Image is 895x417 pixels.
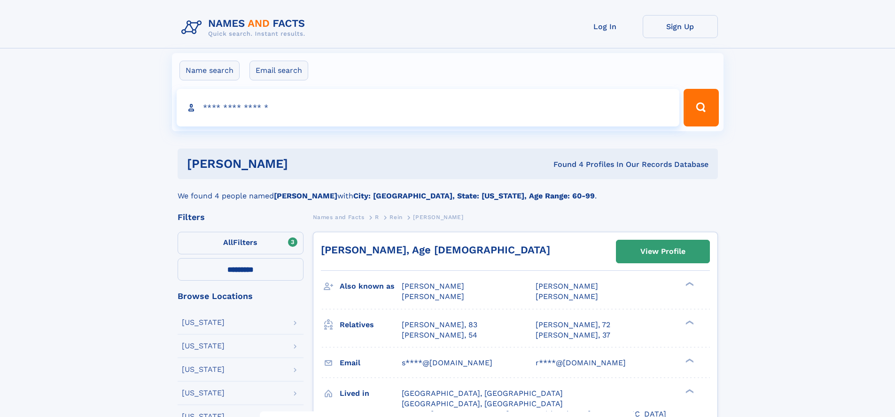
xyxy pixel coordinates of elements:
[684,89,718,126] button: Search Button
[568,15,643,38] a: Log In
[402,292,464,301] span: [PERSON_NAME]
[187,158,421,170] h1: [PERSON_NAME]
[182,366,225,373] div: [US_STATE]
[536,330,610,340] a: [PERSON_NAME], 37
[683,319,694,325] div: ❯
[389,211,402,223] a: Rein
[402,320,477,330] a: [PERSON_NAME], 83
[178,292,304,300] div: Browse Locations
[340,386,402,401] h3: Lived in
[375,211,379,223] a: R
[249,61,308,80] label: Email search
[179,61,240,80] label: Name search
[178,232,304,254] label: Filters
[375,214,379,220] span: R
[402,399,563,408] span: [GEOGRAPHIC_DATA], [GEOGRAPHIC_DATA]
[321,244,550,256] a: [PERSON_NAME], Age [DEMOGRAPHIC_DATA]
[402,330,477,340] a: [PERSON_NAME], 54
[683,281,694,287] div: ❯
[643,15,718,38] a: Sign Up
[274,191,337,200] b: [PERSON_NAME]
[536,320,610,330] a: [PERSON_NAME], 72
[402,282,464,291] span: [PERSON_NAME]
[536,292,598,301] span: [PERSON_NAME]
[340,278,402,294] h3: Also known as
[402,389,563,398] span: [GEOGRAPHIC_DATA], [GEOGRAPHIC_DATA]
[683,357,694,363] div: ❯
[178,179,718,202] div: We found 4 people named with .
[413,214,463,220] span: [PERSON_NAME]
[313,211,365,223] a: Names and Facts
[178,15,313,40] img: Logo Names and Facts
[340,317,402,333] h3: Relatives
[616,240,709,263] a: View Profile
[223,238,233,247] span: All
[420,159,708,170] div: Found 4 Profiles In Our Records Database
[182,342,225,350] div: [US_STATE]
[683,388,694,394] div: ❯
[640,241,685,262] div: View Profile
[340,355,402,371] h3: Email
[389,214,402,220] span: Rein
[178,213,304,221] div: Filters
[182,389,225,397] div: [US_STATE]
[536,282,598,291] span: [PERSON_NAME]
[353,191,595,200] b: City: [GEOGRAPHIC_DATA], State: [US_STATE], Age Range: 60-99
[177,89,680,126] input: search input
[182,319,225,326] div: [US_STATE]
